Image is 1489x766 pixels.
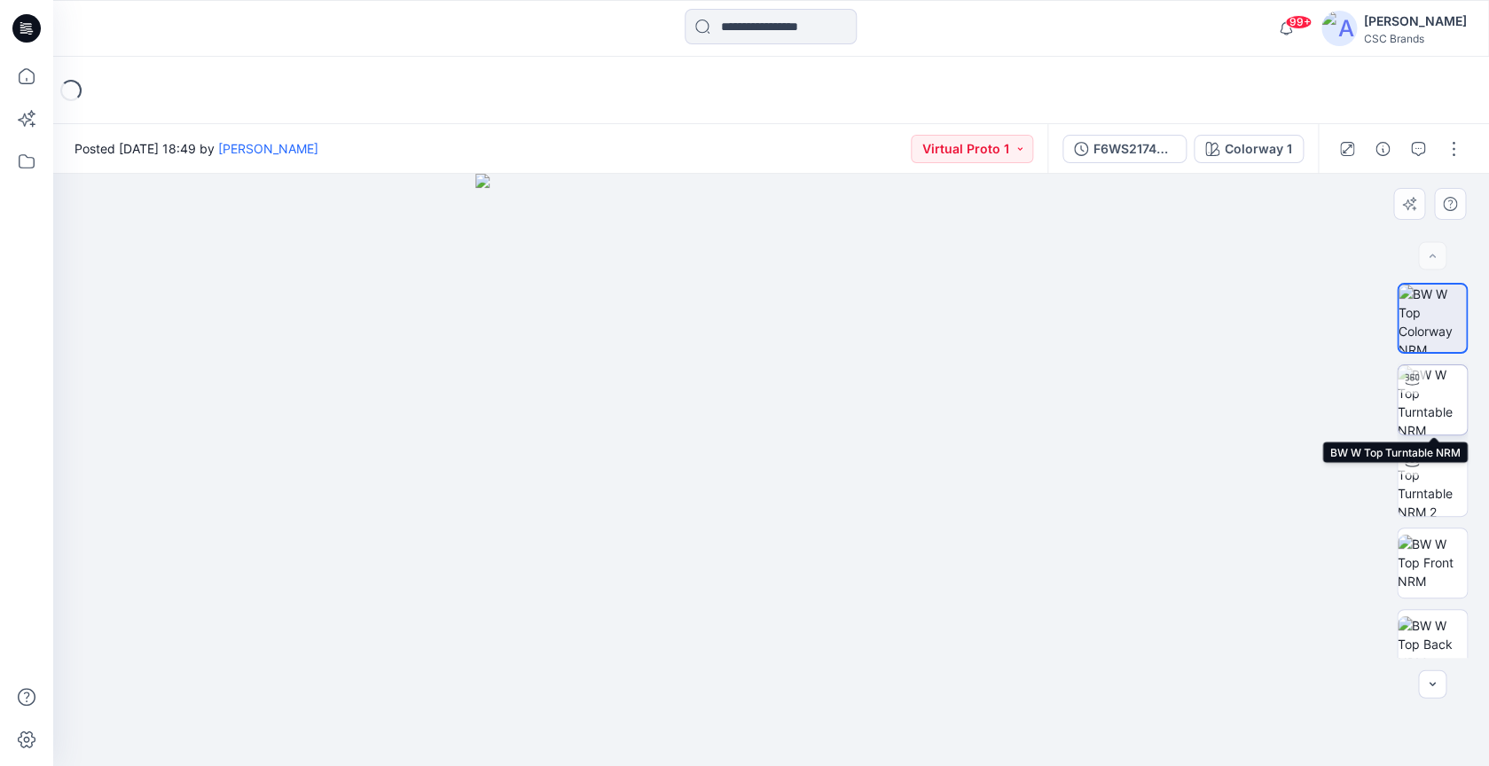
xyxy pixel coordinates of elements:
[1364,11,1467,32] div: [PERSON_NAME]
[1321,11,1357,46] img: avatar
[475,174,1068,766] img: eyJhbGciOiJIUzI1NiIsImtpZCI6IjAiLCJzbHQiOiJzZXMiLCJ0eXAiOiJKV1QifQ.eyJkYXRhIjp7InR5cGUiOiJzdG9yYW...
[1398,365,1467,434] img: BW W Top Turntable NRM
[1093,139,1175,159] div: F6WS217438_F26_PAREG_VP1
[1399,285,1466,352] img: BW W Top Colorway NRM
[1364,32,1467,45] div: CSC Brands
[218,141,318,156] a: [PERSON_NAME]
[1225,139,1292,159] div: Colorway 1
[1062,135,1187,163] button: F6WS217438_F26_PAREG_VP1
[1368,135,1397,163] button: Details
[1398,616,1467,672] img: BW W Top Back NRM
[1194,135,1304,163] button: Colorway 1
[1398,535,1467,590] img: BW W Top Front NRM
[1398,447,1467,516] img: BW W Top Turntable NRM 2
[74,139,318,158] span: Posted [DATE] 18:49 by
[1285,15,1312,29] span: 99+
